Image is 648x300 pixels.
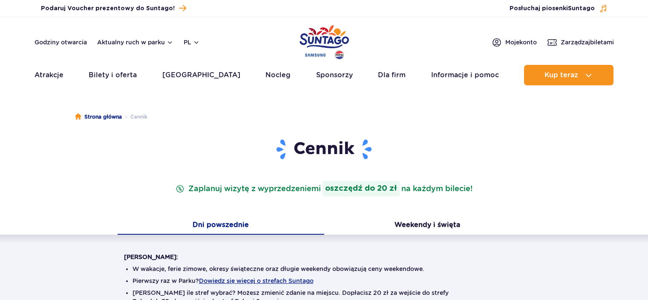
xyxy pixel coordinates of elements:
[323,181,400,196] strong: oszczędź do 20 zł
[544,71,578,79] span: Kup teraz
[505,38,537,47] span: Moje konto
[431,65,499,85] a: Informacje i pomoc
[132,265,516,273] li: W wakacje, ferie zimowe, okresy świąteczne oraz długie weekendy obowiązują ceny weekendowe.
[199,277,314,284] button: Dowiedz się więcej o strefach Suntago
[492,37,537,47] a: Mojekonto
[124,253,178,260] strong: [PERSON_NAME]:
[378,65,406,85] a: Dla firm
[124,138,524,160] h1: Cennik
[118,217,324,235] button: Dni powszednie
[561,38,614,47] span: Zarządzaj biletami
[316,65,353,85] a: Sponsorzy
[510,4,595,13] span: Posłuchaj piosenki
[174,181,474,196] p: Zaplanuj wizytę z wyprzedzeniem na każdym bilecie!
[184,38,200,47] button: pl
[547,37,614,47] a: Zarządzajbiletami
[265,65,291,85] a: Nocleg
[122,113,147,121] li: Cennik
[510,4,608,13] button: Posłuchaj piosenkiSuntago
[41,4,175,13] span: Podaruj Voucher prezentowy do Suntago!
[568,6,595,12] span: Suntago
[132,277,516,285] li: Pierwszy raz w Parku?
[35,38,87,47] a: Godziny otwarcia
[75,113,122,121] a: Strona główna
[41,3,186,14] a: Podaruj Voucher prezentowy do Suntago!
[324,217,531,235] button: Weekendy i święta
[97,39,173,46] button: Aktualny ruch w parku
[300,21,349,61] a: Park of Poland
[162,65,240,85] a: [GEOGRAPHIC_DATA]
[35,65,63,85] a: Atrakcje
[524,65,613,85] button: Kup teraz
[89,65,137,85] a: Bilety i oferta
